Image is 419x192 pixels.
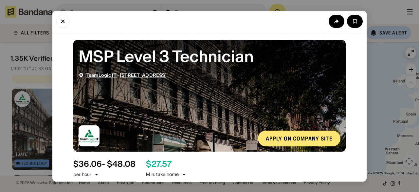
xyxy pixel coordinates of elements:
div: Apply on company site [266,136,333,141]
div: $ 36.06 - $48.08 [73,159,136,169]
div: · [86,72,167,78]
div: MSP Level 3 Technician [79,45,340,67]
img: TeamLogic IT logo [79,125,100,146]
span: [STREET_ADDRESS] [120,72,167,78]
button: Close [56,14,69,28]
div: per hour [73,171,91,178]
div: $ 27.57 [146,159,172,169]
span: TeamLogic IT [86,72,117,78]
div: Min. take home [146,171,187,178]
